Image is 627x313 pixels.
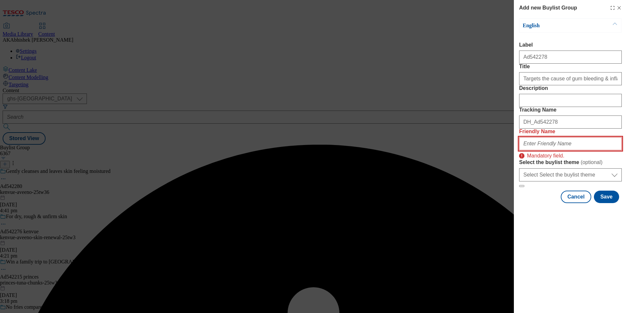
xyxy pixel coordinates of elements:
h4: Add new Buylist Group [519,4,577,12]
input: Enter Tracking Name [519,115,622,129]
button: Cancel [561,191,591,203]
label: Tracking Name [519,107,622,113]
p: English [523,22,592,29]
label: Label [519,42,622,48]
button: Save [594,191,619,203]
p: Mandatory field. [527,150,564,159]
label: Title [519,64,622,70]
span: ( optional ) [581,159,603,165]
input: Enter Description [519,94,622,107]
label: Description [519,85,622,91]
label: Select the buylist theme [519,159,622,166]
input: Enter Friendly Name [519,137,622,150]
input: Enter Title [519,72,622,85]
input: Enter Label [519,51,622,64]
label: Friendly Name [519,129,622,135]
